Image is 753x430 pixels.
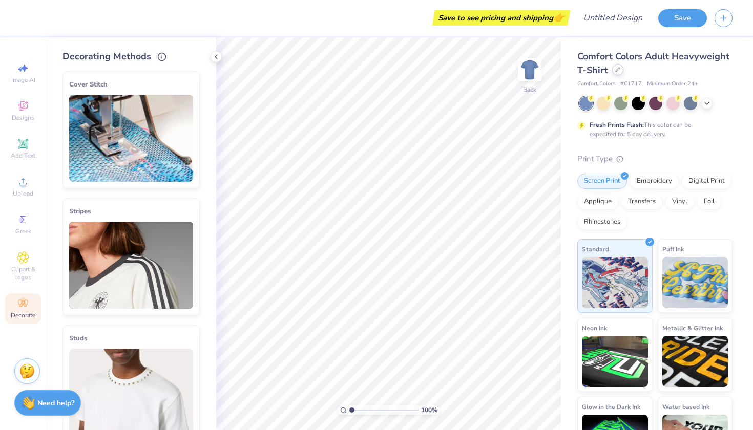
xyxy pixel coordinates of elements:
div: Embroidery [630,174,679,189]
div: Transfers [621,194,662,209]
span: Comfort Colors [577,80,615,89]
img: Standard [582,257,648,308]
strong: Need help? [37,398,74,408]
div: This color can be expedited for 5 day delivery. [590,120,716,139]
img: Puff Ink [662,257,728,308]
span: Designs [12,114,34,122]
img: Cover Stitch [69,95,193,182]
div: Foil [697,194,721,209]
div: Digital Print [682,174,731,189]
span: Glow in the Dark Ink [582,401,640,412]
strong: Fresh Prints Flash: [590,121,644,129]
span: Neon Ink [582,322,607,333]
img: Back [519,59,540,80]
span: Comfort Colors Adult Heavyweight T-Shirt [577,50,729,76]
span: Standard [582,244,609,254]
span: Metallic & Glitter Ink [662,322,723,333]
div: Applique [577,194,618,209]
button: Save [658,9,707,27]
span: 👉 [553,11,564,24]
span: Add Text [11,152,35,160]
div: Screen Print [577,174,627,189]
span: Clipart & logos [5,265,41,282]
div: Stripes [69,205,193,218]
span: Upload [13,189,33,198]
input: Untitled Design [575,8,651,28]
div: Back [523,85,536,94]
span: Decorate [11,311,35,319]
div: Cover Stitch [69,78,193,91]
div: Vinyl [665,194,694,209]
span: Greek [15,227,31,235]
img: Metallic & Glitter Ink [662,336,728,387]
div: Decorating Methods [62,50,200,63]
span: Minimum Order: 24 + [647,80,698,89]
span: Image AI [11,76,35,84]
span: Puff Ink [662,244,684,254]
div: Studs [69,332,193,345]
div: Rhinestones [577,214,627,230]
img: Stripes [69,222,193,309]
div: Save to see pricing and shipping [435,10,568,26]
div: Print Type [577,153,733,165]
img: Neon Ink [582,336,648,387]
span: 100 % [421,405,437,415]
span: # C1717 [620,80,642,89]
span: Water based Ink [662,401,709,412]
